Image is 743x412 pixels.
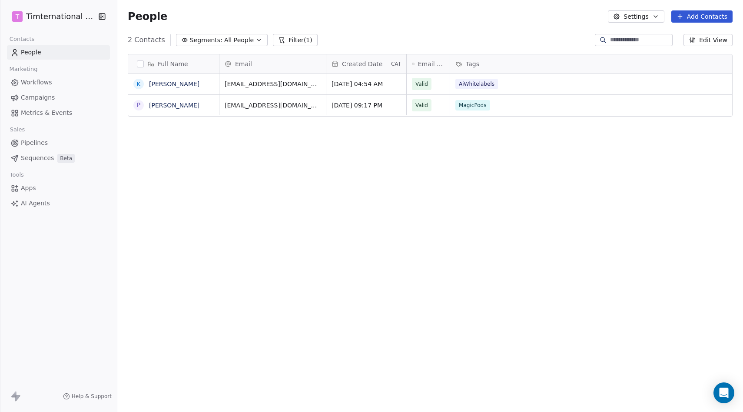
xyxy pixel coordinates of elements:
[7,90,110,105] a: Campaigns
[10,9,93,24] button: TTimternational B.V.
[407,54,450,73] div: Email Verification Status
[415,80,428,88] span: Valid
[7,45,110,60] a: People
[7,151,110,165] a: SequencesBeta
[235,60,252,68] span: Email
[21,199,50,208] span: AI Agents
[608,10,664,23] button: Settings
[273,34,318,46] button: Filter(1)
[7,196,110,211] a: AI Agents
[6,168,27,181] span: Tools
[455,100,490,111] span: MagicPods
[128,10,167,23] span: People
[21,78,52,87] span: Workflows
[225,80,321,88] span: [EMAIL_ADDRESS][DOMAIN_NAME]
[418,60,444,68] span: Email Verification Status
[21,154,54,163] span: Sequences
[7,181,110,195] a: Apps
[21,48,41,57] span: People
[7,136,110,150] a: Pipelines
[6,63,41,76] span: Marketing
[6,33,38,46] span: Contacts
[72,393,112,400] span: Help & Support
[466,60,479,68] span: Tags
[128,74,219,396] div: grid
[190,36,222,45] span: Segments:
[136,80,140,89] div: K
[16,12,20,21] span: T
[671,10,733,23] button: Add Contacts
[6,123,29,136] span: Sales
[21,138,48,147] span: Pipelines
[225,101,321,110] span: [EMAIL_ADDRESS][DOMAIN_NAME]
[224,36,254,45] span: All People
[149,102,199,109] a: [PERSON_NAME]
[7,75,110,90] a: Workflows
[57,154,75,163] span: Beta
[332,101,401,110] span: [DATE] 09:17 PM
[158,60,188,68] span: Full Name
[137,100,140,110] div: P
[149,80,199,87] a: [PERSON_NAME]
[21,184,36,193] span: Apps
[21,108,72,117] span: Metrics & Events
[219,54,326,73] div: Email
[326,54,406,73] div: Created DateCAT
[332,80,401,88] span: [DATE] 04:54 AM
[683,34,733,46] button: Edit View
[342,60,382,68] span: Created Date
[7,106,110,120] a: Metrics & Events
[415,101,428,110] span: Valid
[63,393,112,400] a: Help & Support
[391,60,401,67] span: CAT
[713,382,734,403] div: Open Intercom Messenger
[128,35,165,45] span: 2 Contacts
[21,93,55,102] span: Campaigns
[128,54,219,73] div: Full Name
[26,11,96,22] span: Timternational B.V.
[455,79,498,89] span: AiWhitelabels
